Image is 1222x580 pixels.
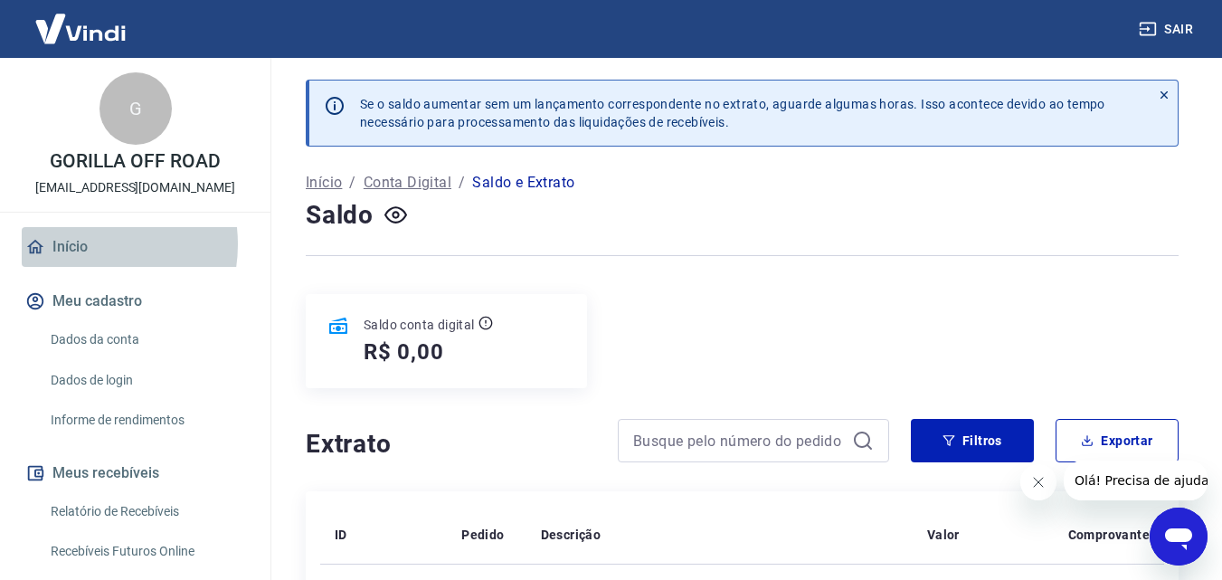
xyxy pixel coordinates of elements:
button: Sair [1135,13,1200,46]
p: Saldo conta digital [364,316,475,334]
button: Meu cadastro [22,281,249,321]
a: Dados da conta [43,321,249,358]
a: Conta Digital [364,172,451,194]
button: Meus recebíveis [22,453,249,493]
h4: Extrato [306,426,596,462]
a: Início [22,227,249,267]
p: GORILLA OFF ROAD [50,152,220,171]
a: Dados de login [43,362,249,399]
input: Busque pelo número do pedido [633,427,845,454]
p: Saldo e Extrato [472,172,574,194]
p: / [349,172,355,194]
p: ID [335,526,347,544]
p: Se o saldo aumentar sem um lançamento correspondente no extrato, aguarde algumas horas. Isso acon... [360,95,1105,131]
a: Informe de rendimentos [43,402,249,439]
p: Comprovante [1068,526,1150,544]
a: Início [306,172,342,194]
button: Filtros [911,419,1034,462]
p: Pedido [461,526,504,544]
div: G [99,72,172,145]
p: [EMAIL_ADDRESS][DOMAIN_NAME] [35,178,235,197]
iframe: Botão para abrir a janela de mensagens [1150,508,1208,566]
button: Exportar [1056,419,1179,462]
iframe: Mensagem da empresa [1064,461,1208,500]
h5: R$ 0,00 [364,338,444,366]
img: Vindi [22,1,139,56]
a: Relatório de Recebíveis [43,493,249,530]
p: Valor [927,526,960,544]
a: Recebíveis Futuros Online [43,533,249,570]
p: / [459,172,465,194]
iframe: Fechar mensagem [1020,464,1056,500]
h4: Saldo [306,197,374,233]
p: Descrição [541,526,602,544]
span: Olá! Precisa de ajuda? [11,13,152,27]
